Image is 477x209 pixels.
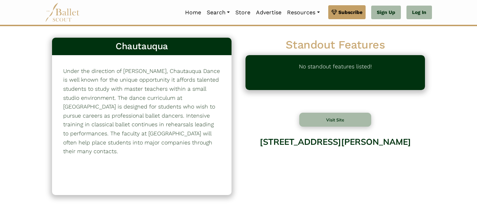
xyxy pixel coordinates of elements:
h2: Standout Features [245,38,425,52]
span: Subscribe [338,8,362,16]
a: Store [233,5,253,20]
h3: Chautauqua [58,40,226,52]
p: Under the direction of [PERSON_NAME], Chautauqua Dance is well known for the unique opportunity i... [63,67,220,156]
a: Log In [406,6,432,20]
img: gem.svg [331,8,337,16]
a: Subscribe [328,5,366,19]
p: No standout features listed! [299,62,372,83]
a: Search [204,5,233,20]
a: Home [182,5,204,20]
a: Sign Up [371,6,401,20]
a: Advertise [253,5,284,20]
div: [STREET_ADDRESS][PERSON_NAME] [245,132,425,188]
a: Resources [284,5,322,20]
button: Visit Site [299,113,371,127]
